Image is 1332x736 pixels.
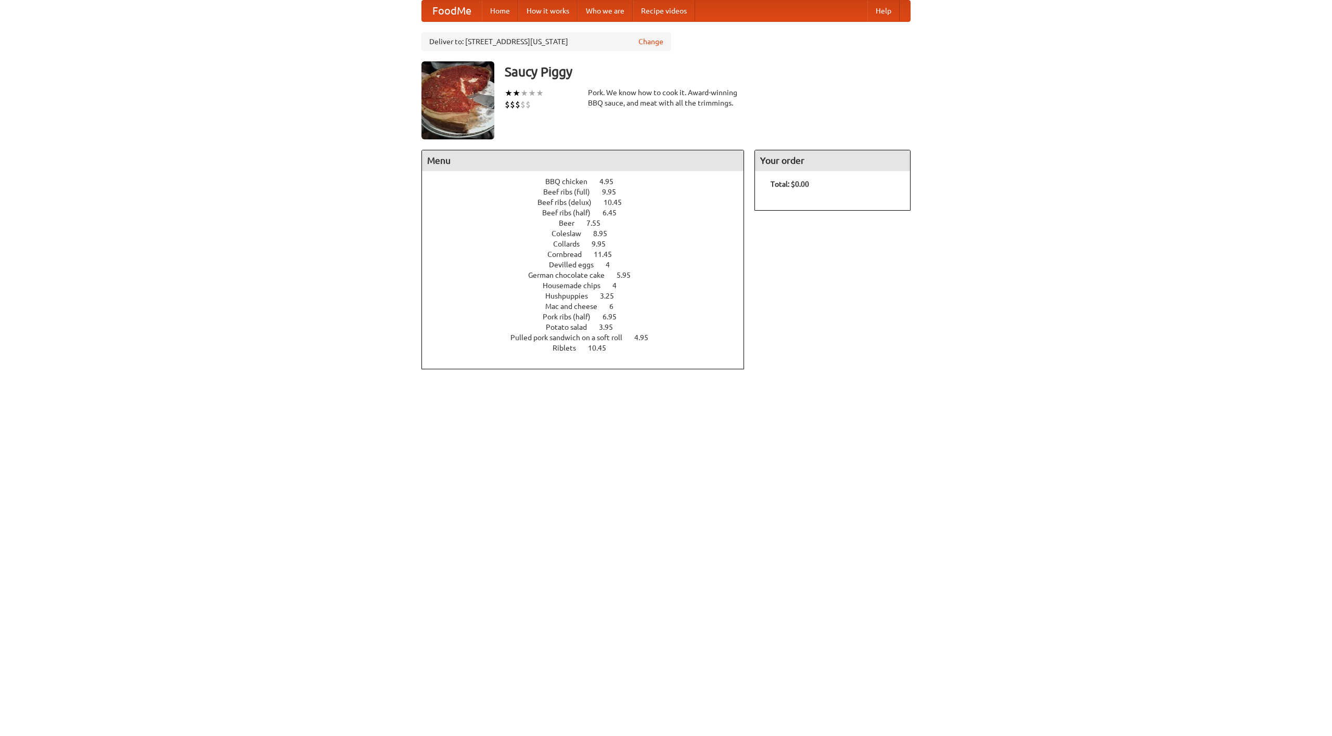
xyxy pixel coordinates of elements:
h3: Saucy Piggy [505,61,911,82]
h4: Your order [755,150,910,171]
a: Recipe videos [633,1,695,21]
span: 4.95 [599,177,624,186]
span: 6.45 [603,209,627,217]
a: Beef ribs (full) 9.95 [543,188,635,196]
span: 11.45 [594,250,622,259]
a: Cornbread 11.45 [547,250,631,259]
span: BBQ chicken [545,177,598,186]
span: Devilled eggs [549,261,604,269]
h4: Menu [422,150,744,171]
a: Riblets 10.45 [553,344,625,352]
a: Potato salad 3.95 [546,323,632,331]
a: Change [638,36,663,47]
span: Hushpuppies [545,292,598,300]
span: Beef ribs (half) [542,209,601,217]
li: $ [505,99,510,110]
li: ★ [520,87,528,99]
li: $ [520,99,526,110]
a: BBQ chicken 4.95 [545,177,633,186]
a: Devilled eggs 4 [549,261,629,269]
a: Mac and cheese 6 [545,302,633,311]
span: 7.55 [586,219,611,227]
span: German chocolate cake [528,271,615,279]
a: Help [867,1,900,21]
span: Collards [553,240,590,248]
div: Deliver to: [STREET_ADDRESS][US_STATE] [421,32,671,51]
span: Riblets [553,344,586,352]
li: ★ [513,87,520,99]
div: Pork. We know how to cook it. Award-winning BBQ sauce, and meat with all the trimmings. [588,87,744,108]
span: 4.95 [634,333,659,342]
span: 6 [609,302,624,311]
img: angular.jpg [421,61,494,139]
a: Pulled pork sandwich on a soft roll 4.95 [510,333,668,342]
span: Pork ribs (half) [543,313,601,321]
span: Beer [559,219,585,227]
span: Mac and cheese [545,302,608,311]
a: Beef ribs (delux) 10.45 [537,198,641,206]
span: 3.95 [599,323,623,331]
a: Collards 9.95 [553,240,625,248]
a: Coleslaw 8.95 [552,229,626,238]
a: Who we are [578,1,633,21]
span: Cornbread [547,250,592,259]
span: Beef ribs (delux) [537,198,602,206]
span: 3.25 [600,292,624,300]
span: 5.95 [617,271,641,279]
span: 6.95 [603,313,627,321]
span: Pulled pork sandwich on a soft roll [510,333,633,342]
li: ★ [505,87,513,99]
span: 10.45 [604,198,632,206]
b: Total: $0.00 [771,180,809,188]
span: 10.45 [588,344,617,352]
span: 8.95 [593,229,618,238]
a: Beer 7.55 [559,219,620,227]
a: Hushpuppies 3.25 [545,292,633,300]
li: $ [526,99,531,110]
li: $ [510,99,515,110]
a: Housemade chips 4 [543,281,636,290]
a: FoodMe [422,1,482,21]
a: Beef ribs (half) 6.45 [542,209,636,217]
span: Beef ribs (full) [543,188,600,196]
a: Home [482,1,518,21]
li: $ [515,99,520,110]
a: How it works [518,1,578,21]
span: 4 [612,281,627,290]
a: German chocolate cake 5.95 [528,271,650,279]
a: Pork ribs (half) 6.95 [543,313,636,321]
span: Coleslaw [552,229,592,238]
span: Potato salad [546,323,597,331]
span: 9.95 [602,188,626,196]
li: ★ [528,87,536,99]
span: 4 [606,261,620,269]
span: Housemade chips [543,281,611,290]
li: ★ [536,87,544,99]
span: 9.95 [592,240,616,248]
